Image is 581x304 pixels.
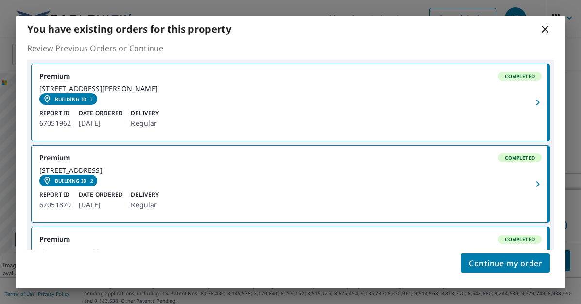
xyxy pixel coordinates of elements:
span: Continue my order [469,256,542,270]
span: Completed [499,236,541,243]
p: Regular [131,199,159,211]
div: Premium [39,153,542,162]
a: Building ID1 [39,93,97,105]
p: Date Ordered [79,190,123,199]
div: [STREET_ADDRESS] [39,166,542,175]
a: PremiumCompleted[STREET_ADDRESS]Building ID1Report ID67051869Date Ordered[DATE]DeliveryRegular [32,227,549,304]
p: Regular [131,118,159,129]
span: Completed [499,73,541,80]
p: 67051962 [39,118,71,129]
em: Building ID [55,178,86,184]
span: Completed [499,154,541,161]
em: Building ID [55,96,86,102]
div: Premium [39,235,542,244]
a: Building ID2 [39,175,97,186]
p: Report ID [39,190,71,199]
p: 67051870 [39,199,71,211]
button: Continue my order [461,253,550,273]
p: Report ID [39,109,71,118]
div: Premium [39,72,542,81]
a: PremiumCompleted[STREET_ADDRESS][PERSON_NAME]Building ID1Report ID67051962Date Ordered[DATE]Deliv... [32,64,549,141]
p: Delivery [131,109,159,118]
p: Date Ordered [79,109,123,118]
p: [DATE] [79,199,123,211]
div: [STREET_ADDRESS][PERSON_NAME] [39,84,542,93]
p: Review Previous Orders or Continue [27,42,554,54]
a: PremiumCompleted[STREET_ADDRESS]Building ID2Report ID67051870Date Ordered[DATE]DeliveryRegular [32,146,549,222]
div: [STREET_ADDRESS] [39,248,542,256]
p: Delivery [131,190,159,199]
b: You have existing orders for this property [27,22,231,35]
p: [DATE] [79,118,123,129]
